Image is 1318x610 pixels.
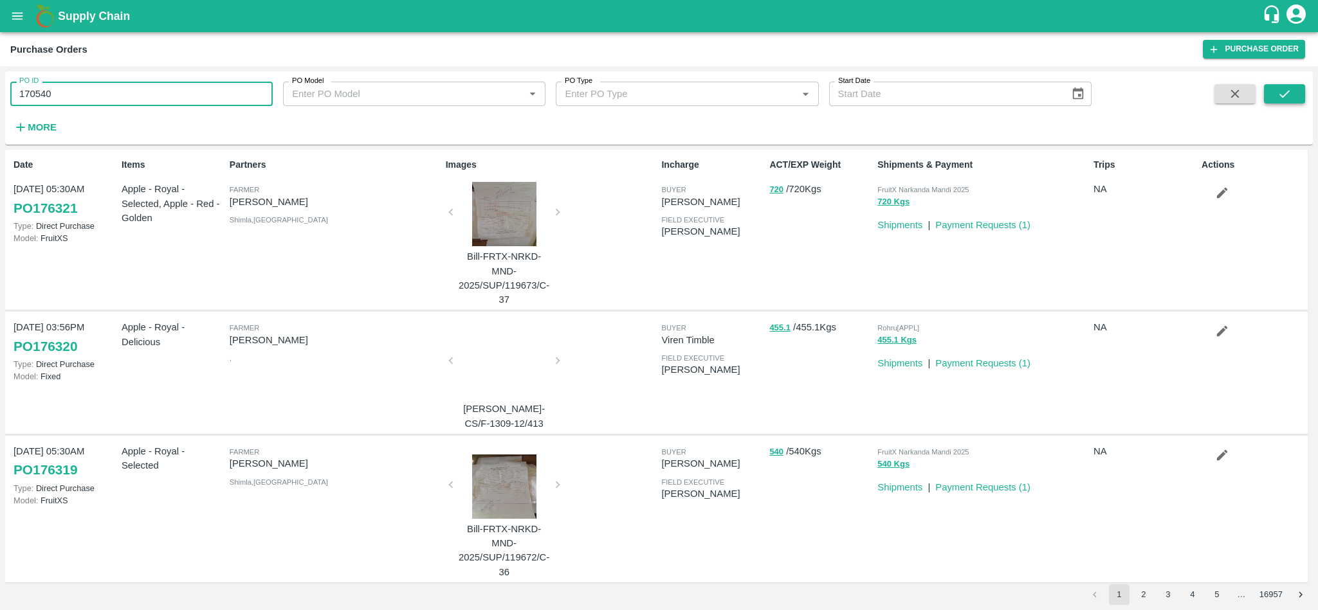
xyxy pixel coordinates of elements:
[14,158,116,172] p: Date
[769,183,783,197] button: 720
[565,76,592,86] label: PO Type
[661,363,764,377] p: [PERSON_NAME]
[14,483,33,493] span: Type:
[1083,584,1313,605] nav: pagination navigation
[524,85,541,102] button: Open
[230,216,328,224] span: Shimla , [GEOGRAPHIC_DATA]
[1094,320,1196,334] p: NA
[14,494,116,507] p: FruitXS
[58,7,1262,25] a: Supply Chain
[1231,589,1252,601] div: …
[14,335,77,358] a: PO176320
[14,359,33,369] span: Type:
[456,522,553,579] p: Bill-FRTX-NRKD-MND-2025/SUP/119672/C-36
[14,496,38,505] span: Model:
[1094,182,1196,196] p: NA
[922,213,930,232] div: |
[922,475,930,494] div: |
[661,158,764,172] p: Incharge
[1262,4,1285,28] div: customer-support
[769,158,872,172] p: ACT/EXP Weight
[122,182,224,225] p: Apple - Royal - Selected, Apple - Red - Golden
[446,158,657,172] p: Images
[1285,3,1308,30] div: account of current user
[14,458,77,481] a: PO176319
[1290,584,1311,605] button: Go to next page
[58,10,130,22] b: Supply Chain
[1133,584,1154,605] button: Go to page 2
[922,351,930,370] div: |
[935,482,1030,492] a: Payment Requests (1)
[661,478,724,486] span: field executive
[122,320,224,349] p: Apple - Royal - Delicious
[769,444,872,459] p: / 540 Kgs
[829,82,1061,106] input: Start Date
[877,333,917,348] button: 455.1 Kgs
[877,482,922,492] a: Shipments
[456,249,553,307] p: Bill-FRTX-NRKD-MND-2025/SUP/119673/C-37
[769,445,783,460] button: 540
[661,324,686,332] span: buyer
[230,456,441,471] p: [PERSON_NAME]
[14,444,116,458] p: [DATE] 05:30AM
[122,444,224,473] p: Apple - Royal - Selected
[14,221,33,231] span: Type:
[10,41,87,58] div: Purchase Orders
[661,186,686,193] span: buyer
[661,195,764,209] p: [PERSON_NAME]
[1109,584,1130,605] button: page 1
[935,358,1030,368] a: Payment Requests (1)
[14,182,116,196] p: [DATE] 05:30AM
[838,76,870,86] label: Start Date
[661,333,764,347] p: Viren Timble
[10,116,60,138] button: More
[1066,82,1090,106] button: Choose date
[14,220,116,232] p: Direct Purchase
[877,195,910,210] button: 720 Kgs
[1203,40,1305,58] a: Purchase Order
[14,232,116,244] p: FruitXS
[661,456,764,471] p: [PERSON_NAME]
[14,320,116,334] p: [DATE] 03:56PM
[1207,584,1227,605] button: Go to page 5
[14,358,116,370] p: Direct Purchase
[877,457,910,472] button: 540 Kgs
[877,358,922,368] a: Shipments
[769,320,872,335] p: / 455.1 Kgs
[877,186,969,193] span: FruitX Narkanda Mandi 2025
[32,3,58,29] img: logo
[877,448,969,456] span: FruitX Narkanda Mandi 2025
[292,76,324,86] label: PO Model
[877,220,922,230] a: Shipments
[14,370,116,382] p: Fixed
[230,354,232,362] span: ,
[661,487,764,501] p: [PERSON_NAME]
[1158,584,1178,605] button: Go to page 3
[661,216,724,224] span: field executive
[287,85,520,102] input: Enter PO Model
[877,324,919,332] span: Rohru[APPL]
[560,85,793,102] input: Enter PO Type
[1202,158,1304,172] p: Actions
[661,354,724,362] span: field executive
[661,224,764,238] p: [PERSON_NAME]
[230,448,259,456] span: Farmer
[14,233,38,243] span: Model:
[797,85,814,102] button: Open
[877,158,1088,172] p: Shipments & Payment
[122,158,224,172] p: Items
[769,182,872,197] p: / 720 Kgs
[28,122,57,132] strong: More
[19,76,39,86] label: PO ID
[1182,584,1203,605] button: Go to page 4
[1094,158,1196,172] p: Trips
[230,195,441,209] p: [PERSON_NAME]
[1256,584,1286,605] button: Go to page 16957
[661,448,686,456] span: buyer
[10,82,273,106] input: Enter PO ID
[14,197,77,220] a: PO176321
[230,333,441,347] p: [PERSON_NAME]
[230,186,259,193] span: Farmer
[3,1,32,31] button: open drawer
[14,482,116,494] p: Direct Purchase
